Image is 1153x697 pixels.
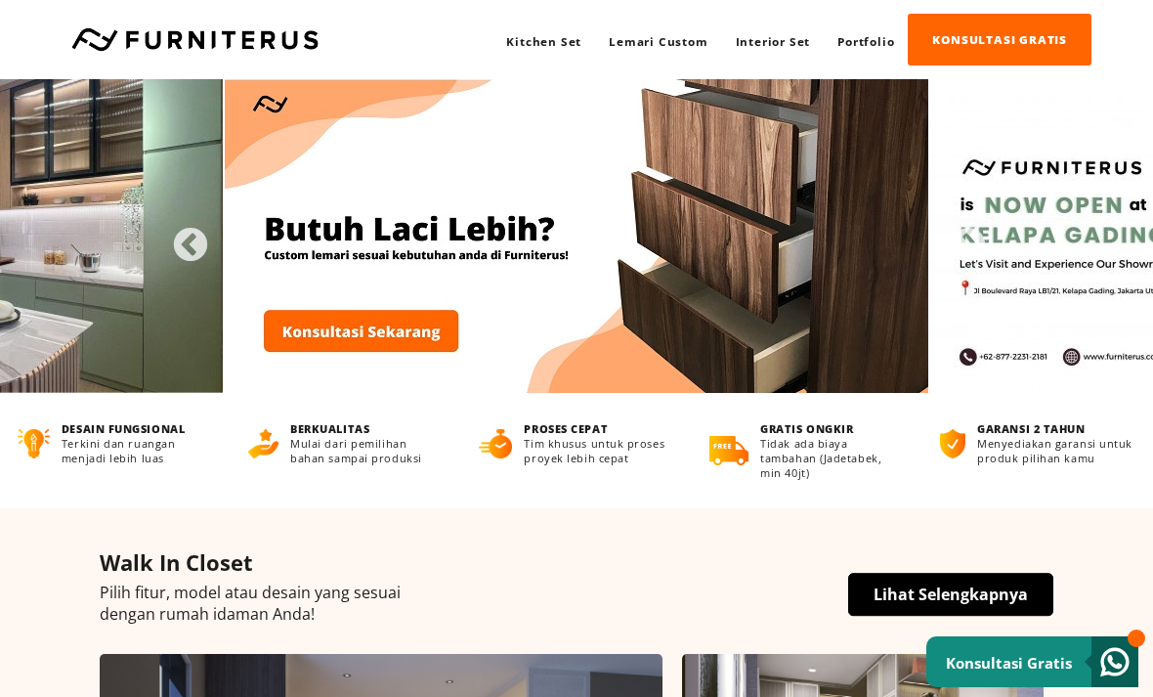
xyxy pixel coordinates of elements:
img: Banner3.jpg [225,79,928,393]
button: Previous [171,227,191,246]
button: Next [949,227,968,246]
a: Portfolio [824,16,908,66]
p: Menyediakan garansi untuk produk pilihan kamu [977,436,1134,465]
h4: BERKUALITAS [290,421,443,436]
a: Kitchen Set [492,16,595,66]
h4: DESAIN FUNGSIONAL [62,421,212,436]
img: desain-fungsional.png [18,429,50,458]
h4: GARANSI 2 TAHUN [977,421,1134,436]
img: bergaransi.png [940,429,965,458]
img: berkualitas.png [248,429,278,458]
a: Interior Set [722,16,825,66]
h4: Walk In Closet [100,547,1053,577]
p: Mulai dari pemilihan bahan sampai produksi [290,436,443,465]
a: Konsultasi Gratis [926,636,1138,687]
p: Tim khusus untuk proses proyek lebih cepat [524,436,673,465]
h4: GRATIS ONGKIR [760,421,904,436]
a: KONSULTASI GRATIS [908,14,1091,65]
a: Lihat Selengkapnya [848,573,1053,616]
p: Terkini dan ruangan menjadi lebih luas [62,436,212,465]
img: gratis-ongkir.png [709,436,748,465]
p: Pilih fitur, model atau desain yang sesuai dengan rumah idaman Anda! [100,582,1053,625]
h4: PROSES CEPAT [524,421,673,436]
a: Lemari Custom [595,16,721,66]
p: Tidak ada biaya tambahan (Jadetabek, min 40jt) [760,436,904,480]
small: Konsultasi Gratis [946,653,1072,673]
